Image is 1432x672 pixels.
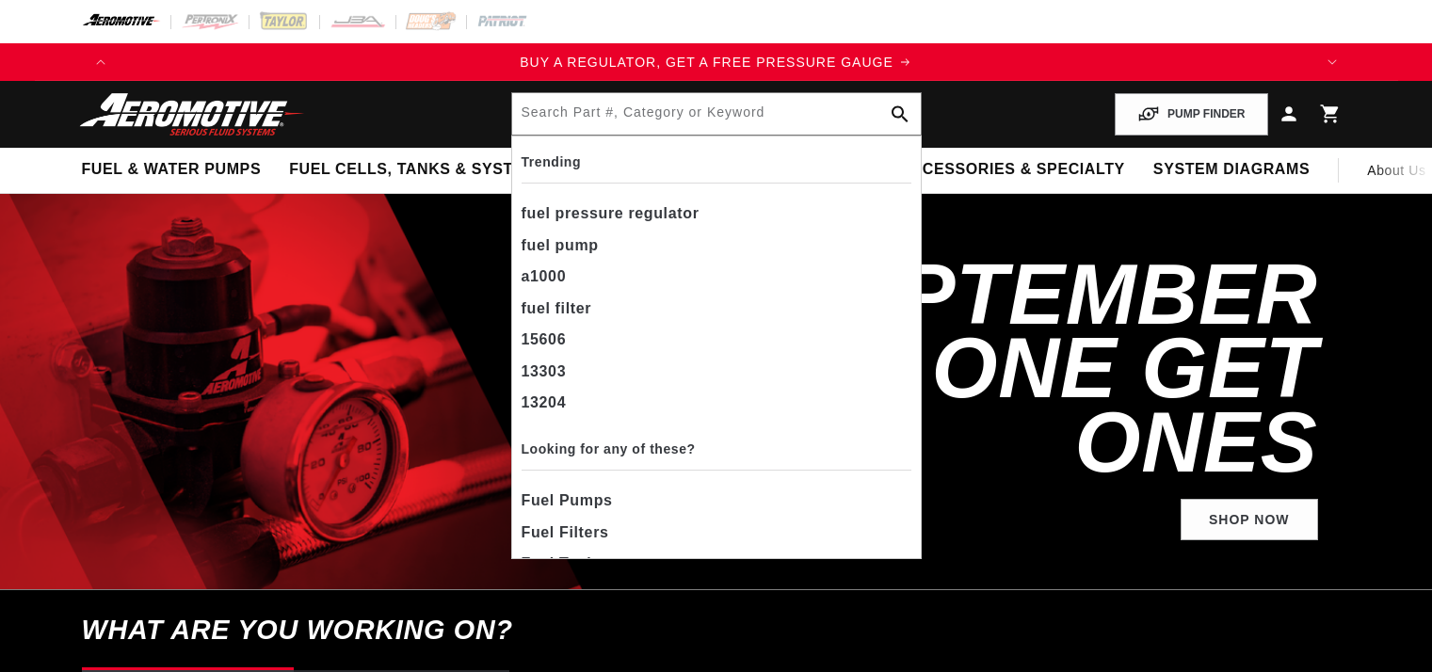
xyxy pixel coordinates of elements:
[120,52,1313,72] div: 1 of 4
[522,198,911,230] div: fuel pressure regulator
[512,93,921,135] input: Search by Part Number, Category or Keyword
[82,43,120,81] button: Translation missing: en.sections.announcements.previous_announcement
[513,258,1318,480] h2: SHOP SEPTEMBER BUY ONE GET ONES
[522,520,609,546] span: Fuel Filters
[1115,93,1267,136] button: PUMP FINDER
[900,160,1125,180] span: Accessories & Specialty
[35,590,1398,670] h6: What are you working on?
[522,154,582,169] b: Trending
[1181,499,1318,541] a: Shop Now
[1153,160,1310,180] span: System Diagrams
[886,148,1139,192] summary: Accessories & Specialty
[35,43,1398,81] slideshow-component: Translation missing: en.sections.announcements.announcement_bar
[522,230,911,262] div: fuel pump
[522,441,696,456] b: Looking for any of these?
[520,55,893,70] span: BUY A REGULATOR, GET A FREE PRESSURE GAUGE
[879,93,921,135] button: search button
[522,488,613,514] span: Fuel Pumps
[1313,43,1351,81] button: Translation missing: en.sections.announcements.next_announcement
[120,52,1313,72] a: BUY A REGULATOR, GET A FREE PRESSURE GAUGE
[522,324,911,356] div: 15606
[522,356,911,388] div: 13303
[275,148,561,192] summary: Fuel Cells, Tanks & Systems
[289,160,547,180] span: Fuel Cells, Tanks & Systems
[120,52,1313,72] div: Announcement
[522,293,911,325] div: fuel filter
[68,148,276,192] summary: Fuel & Water Pumps
[1139,148,1324,192] summary: System Diagrams
[82,160,262,180] span: Fuel & Water Pumps
[522,551,605,577] span: Fuel Tanks
[522,387,911,419] div: 13204
[74,92,310,136] img: Aeromotive
[522,261,911,293] div: a1000
[1367,163,1425,178] span: About Us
